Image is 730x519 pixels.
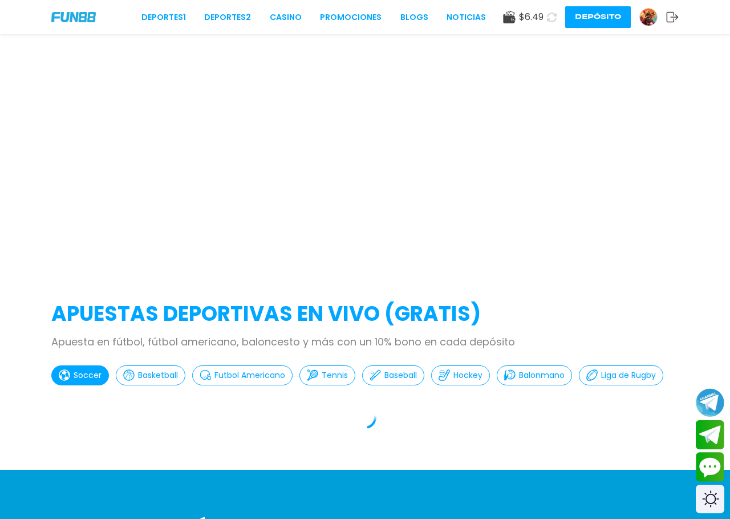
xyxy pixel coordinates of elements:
[601,369,656,381] p: Liga de Rugby
[696,452,724,482] button: Contact customer service
[696,485,724,513] div: Switch theme
[431,365,490,385] button: Hockey
[51,365,109,385] button: Soccer
[116,365,185,385] button: Basketball
[447,11,486,23] a: NOTICIAS
[138,369,178,381] p: Basketball
[696,388,724,417] button: Join telegram channel
[565,6,631,28] button: Depósito
[270,11,302,23] a: CASINO
[74,369,102,381] p: Soccer
[51,299,679,329] h2: APUESTAS DEPORTIVAS EN VIVO (gratis)
[51,334,679,349] p: Apuesta en fútbol, fútbol americano, baloncesto y más con un 10% bono en cada depósito
[384,369,417,381] p: Baseball
[400,11,428,23] a: BLOGS
[51,12,96,22] img: Company Logo
[579,365,663,385] button: Liga de Rugby
[204,11,251,23] a: Deportes2
[141,11,186,23] a: Deportes1
[299,365,355,385] button: Tennis
[639,8,666,26] a: Avatar
[519,369,565,381] p: Balonmano
[453,369,482,381] p: Hockey
[519,10,544,24] span: $ 6.49
[362,365,424,385] button: Baseball
[320,11,382,23] a: Promociones
[640,9,657,26] img: Avatar
[214,369,285,381] p: Futbol Americano
[696,420,724,450] button: Join telegram
[322,369,348,381] p: Tennis
[497,365,572,385] button: Balonmano
[192,365,293,385] button: Futbol Americano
